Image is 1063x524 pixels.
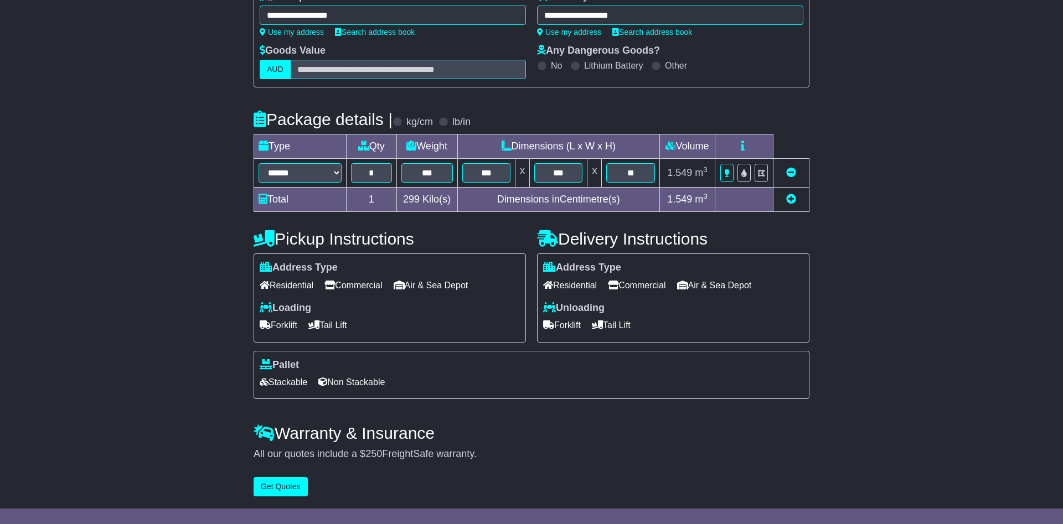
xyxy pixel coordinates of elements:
span: Tail Lift [592,317,631,334]
span: 1.549 [667,194,692,205]
td: 1 [347,188,397,212]
span: Commercial [324,277,382,294]
span: m [695,167,708,178]
label: Address Type [260,262,338,274]
h4: Package details | [254,110,393,128]
span: 299 [403,194,420,205]
a: Add new item [786,194,796,205]
td: Qty [347,134,397,159]
label: No [551,60,562,71]
td: Dimensions (L x W x H) [457,134,659,159]
span: Stackable [260,373,307,391]
label: AUD [260,60,291,79]
label: kg/cm [406,116,433,128]
sup: 3 [703,192,708,200]
label: Unloading [543,302,605,314]
td: Total [254,188,347,212]
td: Volume [659,134,715,159]
label: Other [665,60,687,71]
span: Air & Sea Depot [394,277,468,294]
button: Get Quotes [254,477,308,496]
h4: Pickup Instructions [254,230,526,248]
a: Search address book [335,28,415,37]
a: Search address book [612,28,692,37]
td: Kilo(s) [396,188,457,212]
label: Address Type [543,262,621,274]
td: x [515,159,530,188]
label: lb/in [452,116,471,128]
label: Lithium Battery [584,60,643,71]
a: Use my address [260,28,324,37]
td: Weight [396,134,457,159]
span: Commercial [608,277,665,294]
span: Forklift [260,317,297,334]
span: Air & Sea Depot [677,277,752,294]
h4: Delivery Instructions [537,230,809,248]
h4: Warranty & Insurance [254,424,809,442]
label: Loading [260,302,311,314]
span: 250 [365,448,382,459]
span: 1.549 [667,167,692,178]
label: Pallet [260,359,299,371]
td: Type [254,134,347,159]
sup: 3 [703,165,708,174]
a: Remove this item [786,167,796,178]
span: Residential [260,277,313,294]
label: Any Dangerous Goods? [537,45,660,57]
span: m [695,194,708,205]
td: Dimensions in Centimetre(s) [457,188,659,212]
div: All our quotes include a $ FreightSafe warranty. [254,448,809,460]
span: Forklift [543,317,581,334]
span: Residential [543,277,597,294]
label: Goods Value [260,45,326,57]
span: Tail Lift [308,317,347,334]
td: x [587,159,602,188]
a: Use my address [537,28,601,37]
span: Non Stackable [318,373,385,391]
